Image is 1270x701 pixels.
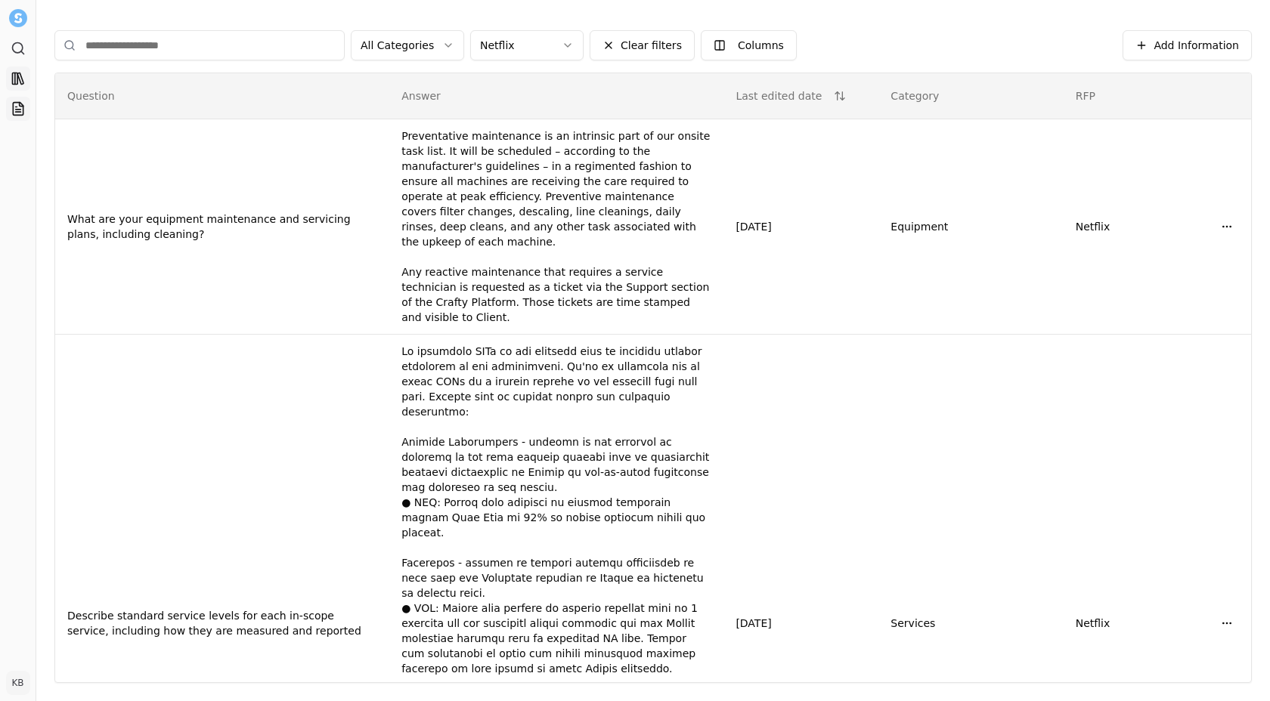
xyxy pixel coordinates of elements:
img: Settle [9,9,27,27]
th: RFP [1064,73,1203,119]
span: Add Information [1154,38,1239,53]
td: [DATE] [723,119,878,335]
span: Preventative maintenance is an intrinsic part of our onsite task list. It will be scheduled – acc... [401,130,710,323]
button: Settle [6,6,30,30]
a: Search [6,36,30,60]
td: What are your equipment maintenance and servicing plans, including cleaning? [55,119,389,335]
button: Clear filters [590,30,695,60]
th: Question [55,73,389,119]
td: Equipment [878,119,1063,335]
button: Add Information [1123,30,1252,60]
td: Netflix [1064,119,1203,335]
span: Columns [738,38,784,53]
button: KB [6,671,30,695]
button: Columns [701,30,797,60]
th: Answer [389,73,723,119]
th: Category [878,73,1063,119]
a: Library [6,66,30,91]
button: Last edited date [736,82,846,110]
a: Projects [6,97,30,121]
